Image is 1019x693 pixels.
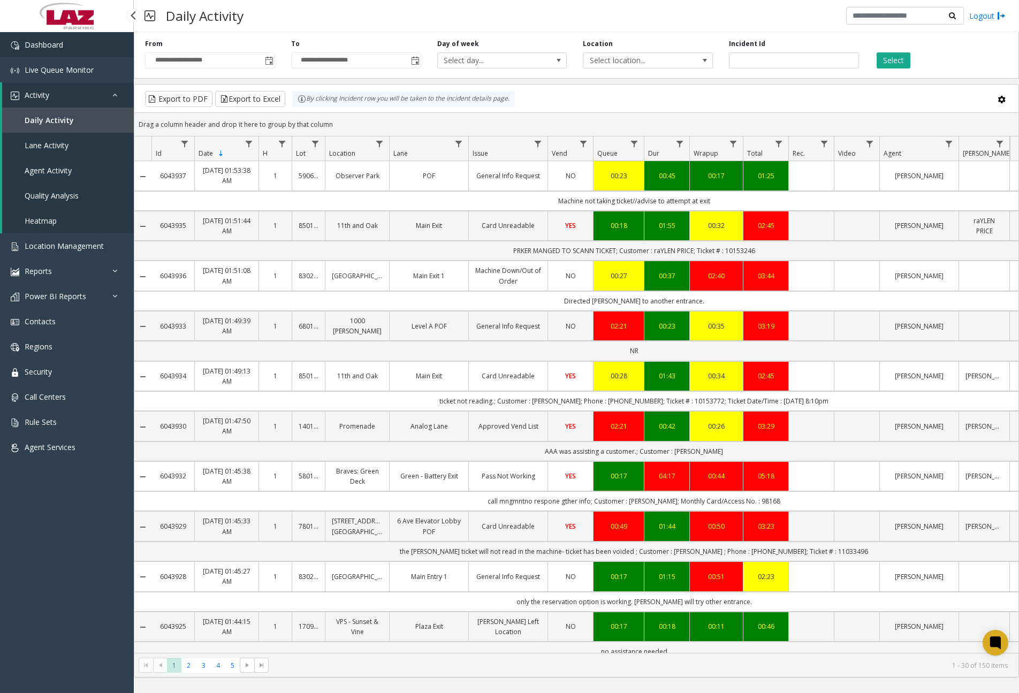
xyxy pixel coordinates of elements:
span: Lane Activity [25,140,69,150]
div: 01:55 [651,220,683,231]
span: Lot [296,149,306,158]
div: 00:18 [600,220,637,231]
span: Agent Activity [25,165,72,176]
img: 'icon' [11,418,19,427]
div: 00:11 [696,621,736,631]
a: 03:19 [750,321,782,331]
a: Card Unreadable [475,220,541,231]
div: 01:44 [651,521,683,531]
span: YES [565,371,576,380]
label: Day of week [437,39,479,49]
a: 00:17 [600,471,637,481]
a: Card Unreadable [475,371,541,381]
a: 00:27 [600,271,637,281]
a: Agent Activity [2,158,134,183]
a: 680130 [299,321,318,331]
a: Approved Vend List [475,421,541,431]
span: NO [566,322,576,331]
span: [PERSON_NAME] [963,149,1012,158]
a: Id Filter Menu [178,136,192,151]
a: YES [554,371,587,381]
img: 'icon' [11,393,19,402]
a: Lot Filter Menu [308,136,323,151]
a: Main Exit [396,220,462,231]
div: 00:35 [696,321,736,331]
a: Collapse Details [134,272,151,281]
a: Lane Filter Menu [452,136,466,151]
a: 1000 [PERSON_NAME] [332,316,383,336]
span: Lane [393,149,408,158]
a: Observer Park [332,171,383,181]
a: 1 [265,471,285,481]
a: Lane Activity [2,133,134,158]
a: Location Filter Menu [372,136,387,151]
a: 00:28 [600,371,637,381]
span: Agent Services [25,442,75,452]
a: YES [554,220,587,231]
a: [PERSON_NAME] [886,171,952,181]
a: 850107 [299,371,318,381]
div: 00:37 [651,271,683,281]
a: YES [554,521,587,531]
span: Reports [25,266,52,276]
img: 'icon' [11,268,19,276]
a: Braves: Green Deck [332,466,383,486]
a: 1 [265,621,285,631]
div: 02:21 [600,321,637,331]
a: [PERSON_NAME] [886,271,952,281]
a: 850107 [299,220,318,231]
a: 00:50 [696,521,736,531]
span: Activity [25,90,49,100]
a: 830202 [299,572,318,582]
img: infoIcon.svg [298,95,306,103]
a: 6043936 [158,271,188,281]
img: 'icon' [11,444,19,452]
a: NO [554,572,587,582]
a: Quality Analysis [2,183,134,208]
div: 00:42 [651,421,683,431]
a: [DATE] 01:47:50 AM [201,416,252,436]
a: Daily Activity [2,108,134,133]
div: 00:34 [696,371,736,381]
span: Dur [648,149,659,158]
a: 00:23 [651,321,683,331]
span: Go to the last page [254,658,269,673]
a: NO [554,321,587,331]
a: [PERSON_NAME] [886,521,952,531]
a: Machine Down/Out of Order [475,265,541,286]
span: YES [565,522,576,531]
a: Vend Filter Menu [576,136,591,151]
a: Total Filter Menu [772,136,786,151]
a: 00:23 [600,171,637,181]
a: 00:32 [696,220,736,231]
span: Toggle popup [409,53,421,68]
span: Sortable [217,149,225,158]
a: 02:21 [600,421,637,431]
a: General Info Request [475,321,541,331]
div: 05:18 [750,471,782,481]
a: [DATE] 01:44:15 AM [201,616,252,637]
span: YES [565,422,576,431]
a: NO [554,621,587,631]
a: [PERSON_NAME] [886,220,952,231]
span: Daily Activity [25,115,74,125]
a: 02:40 [696,271,736,281]
a: 01:25 [750,171,782,181]
div: 03:44 [750,271,782,281]
a: 6043930 [158,421,188,431]
a: VPS - Sunset & Vine [332,616,383,637]
span: Page 3 [196,658,211,673]
a: Plaza Exit [396,621,462,631]
div: Drag a column header and drop it here to group by that column [134,115,1018,134]
a: 03:29 [750,421,782,431]
span: YES [565,221,576,230]
span: Dashboard [25,40,63,50]
img: 'icon' [11,318,19,326]
img: 'icon' [11,92,19,100]
a: 590652 [299,171,318,181]
a: Issue Filter Menu [531,136,545,151]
